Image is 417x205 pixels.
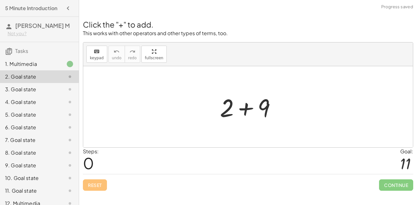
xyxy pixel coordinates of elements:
span: redo [128,56,137,60]
span: undo [112,56,121,60]
i: undo [114,48,120,55]
div: 2. Goal state [5,73,56,80]
i: Task not started. [66,98,74,106]
i: Task not started. [66,86,74,93]
i: Task not started. [66,162,74,169]
p: This works with other operators and other types of terms, too. [83,30,413,37]
button: keyboardkeypad [86,46,107,63]
div: 5. Goal state [5,111,56,119]
button: undoundo [109,46,125,63]
div: 9. Goal state [5,162,56,169]
i: Task not started. [66,187,74,195]
span: fullscreen [145,56,163,60]
i: Task not started. [66,174,74,182]
div: 11. Goal state [5,187,56,195]
i: Task not started. [66,149,74,157]
div: 10. Goal state [5,174,56,182]
div: 4. Goal state [5,98,56,106]
div: 3. Goal state [5,86,56,93]
span: 0 [83,153,94,173]
i: Task not started. [66,136,74,144]
div: 1. Multimedia [5,60,56,68]
span: Progress saved [381,4,413,10]
i: Task not started. [66,73,74,80]
span: Tasks [15,48,28,54]
div: 6. Goal state [5,124,56,131]
i: Task not started. [66,111,74,119]
h2: Click the "+" to add. [83,19,413,30]
button: fullscreen [141,46,167,63]
span: keypad [90,56,104,60]
h4: 5 Minute Introduction [5,4,57,12]
div: 7. Goal state [5,136,56,144]
span: [PERSON_NAME] M [15,22,70,29]
i: Task finished. [66,60,74,68]
button: redoredo [125,46,140,63]
div: Not you? [8,30,74,37]
div: Goal: [400,148,413,155]
i: Task not started. [66,124,74,131]
i: redo [129,48,135,55]
i: keyboard [94,48,100,55]
label: Steps: [83,148,99,155]
div: 8. Goal state [5,149,56,157]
